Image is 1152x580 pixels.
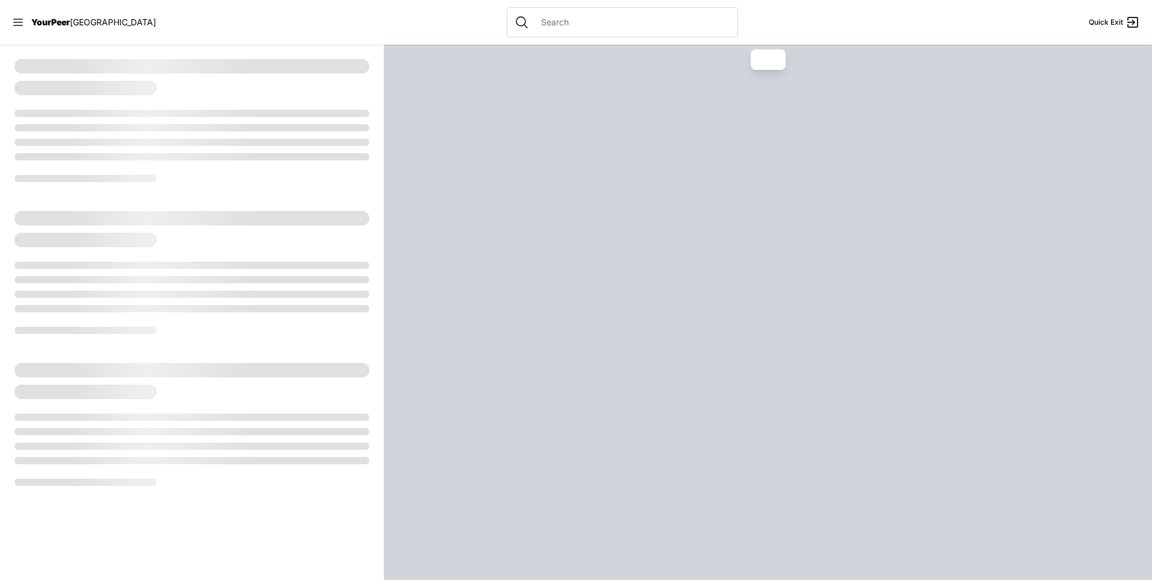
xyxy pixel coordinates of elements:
[534,16,730,28] input: Search
[1089,15,1140,30] a: Quick Exit
[31,17,70,27] span: YourPeer
[1089,17,1123,27] span: Quick Exit
[70,17,156,27] span: [GEOGRAPHIC_DATA]
[31,19,156,26] a: YourPeer[GEOGRAPHIC_DATA]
